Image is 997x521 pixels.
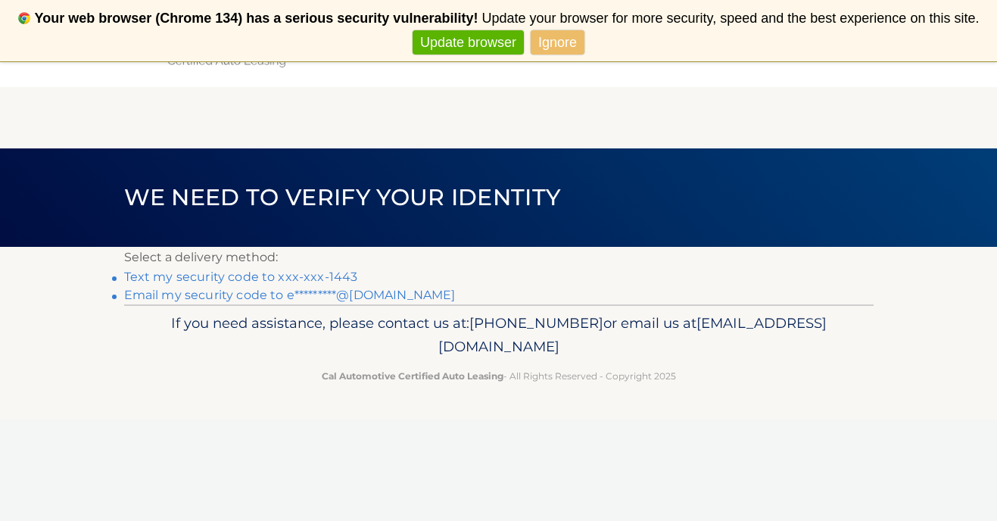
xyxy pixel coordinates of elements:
[481,11,979,26] span: Update your browser for more security, speed and the best experience on this site.
[124,288,456,302] a: Email my security code to e*********@[DOMAIN_NAME]
[322,370,503,382] strong: Cal Automotive Certified Auto Leasing
[134,368,864,384] p: - All Rights Reserved - Copyright 2025
[124,270,358,284] a: Text my security code to xxx-xxx-1443
[35,11,478,26] b: Your web browser (Chrome 134) has a serious security vulnerability!
[531,30,584,55] a: Ignore
[124,247,874,268] p: Select a delivery method:
[413,30,524,55] a: Update browser
[134,311,864,360] p: If you need assistance, please contact us at: or email us at
[124,183,561,211] span: We need to verify your identity
[469,314,603,332] span: [PHONE_NUMBER]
